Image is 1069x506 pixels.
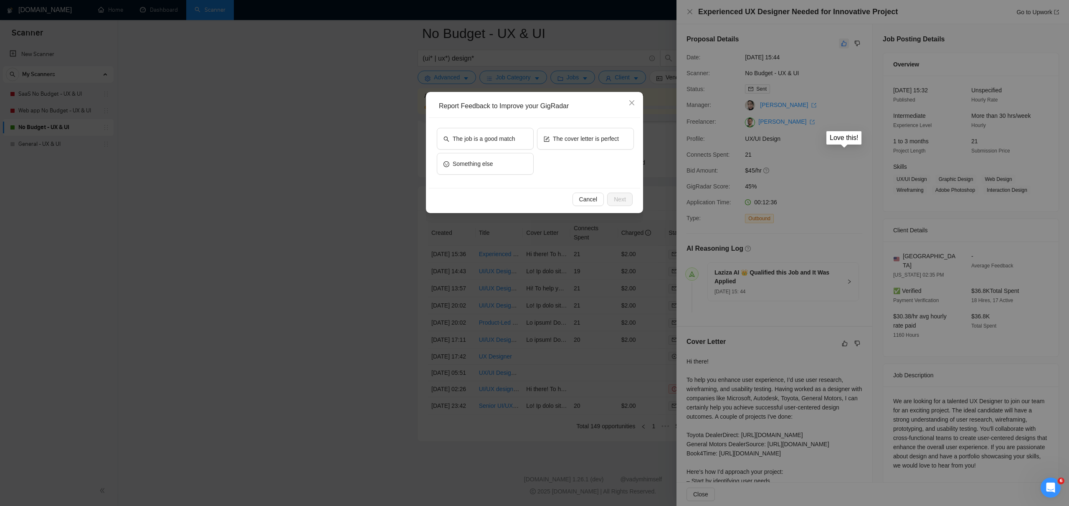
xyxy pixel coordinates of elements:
iframe: Intercom live chat [1041,478,1061,498]
div: Report Feedback to Improve your GigRadar [439,102,636,111]
button: searchThe job is a good match [437,128,534,150]
span: 6 [1058,478,1064,484]
span: The job is a good match [453,134,515,143]
span: smile [443,160,449,167]
span: Cancel [579,195,598,204]
span: search [443,135,449,142]
span: The cover letter is perfect [553,134,619,143]
span: close [628,99,635,106]
button: Cancel [572,193,604,206]
button: Next [607,193,633,206]
span: Something else [453,159,493,168]
button: Close [621,92,643,114]
button: formThe cover letter is perfect [537,128,634,150]
span: form [544,135,550,142]
button: smileSomething else [437,153,534,175]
